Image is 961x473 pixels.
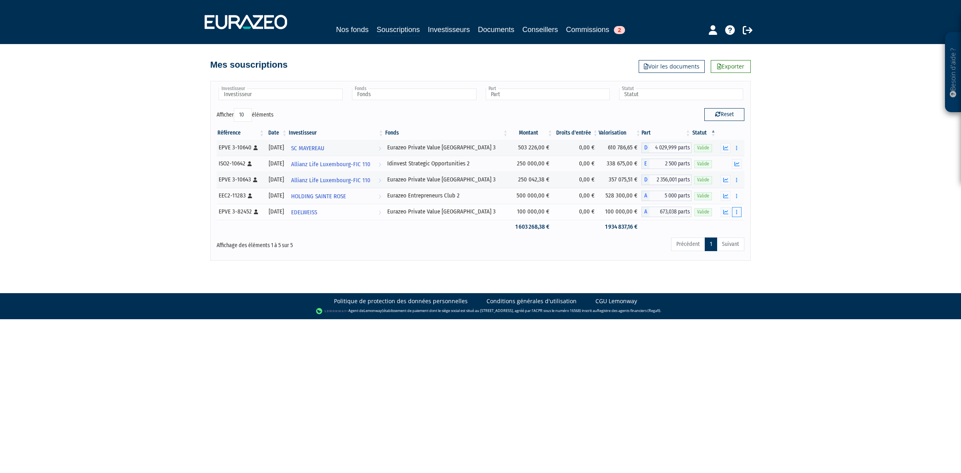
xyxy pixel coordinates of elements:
[378,173,381,188] i: Voir l'investisseur
[553,204,599,220] td: 0,00 €
[219,159,262,168] div: ISO2-10642
[288,156,384,172] a: Allianz Life Luxembourg-FIC 110
[288,140,384,156] a: SC MAYEREAU
[288,204,384,220] a: EDELWEISS
[553,156,599,172] td: 0,00 €
[387,159,506,168] div: Idinvest Strategic Opportunities 2
[649,191,691,201] span: 5 000 parts
[949,36,958,109] p: Besoin d'aide ?
[641,175,649,185] span: D
[268,175,285,184] div: [DATE]
[487,297,577,305] a: Conditions générales d'utilisation
[599,140,641,156] td: 610 786,65 €
[316,307,347,315] img: logo-lemonway.png
[219,143,262,152] div: EPVE 3-10640
[553,188,599,204] td: 0,00 €
[641,207,691,217] div: A - Eurazeo Private Value Europe 3
[641,207,649,217] span: A
[553,172,599,188] td: 0,00 €
[649,207,691,217] span: 673,038 parts
[599,220,641,234] td: 1 934 837,16 €
[268,159,285,168] div: [DATE]
[649,159,691,169] span: 2 500 parts
[641,159,691,169] div: E - Idinvest Strategic Opportunities 2
[694,176,712,184] span: Valide
[219,207,262,216] div: EPVE 3-82452
[205,15,287,29] img: 1732889491-logotype_eurazeo_blanc_rvb.png
[378,157,381,172] i: Voir l'investisseur
[210,60,287,70] h4: Mes souscriptions
[639,60,705,73] a: Voir les documents
[288,188,384,204] a: HOLDING SAINTE ROSE
[509,220,553,234] td: 1 603 268,38 €
[364,308,382,313] a: Lemonway
[478,24,515,35] a: Documents
[553,126,599,140] th: Droits d'entrée: activer pour trier la colonne par ordre croissant
[509,140,553,156] td: 503 226,00 €
[649,143,691,153] span: 4 029,999 parts
[705,238,717,251] a: 1
[566,24,625,35] a: Commissions2
[641,143,691,153] div: D - Eurazeo Private Value Europe 3
[641,175,691,185] div: D - Eurazeo Private Value Europe 3
[217,108,273,122] label: Afficher éléments
[509,172,553,188] td: 250 042,38 €
[254,209,258,214] i: [Français] Personne physique
[641,126,691,140] th: Part: activer pour trier la colonne par ordre croissant
[253,145,258,150] i: [Français] Personne physique
[219,175,262,184] div: EPVE 3-10643
[268,143,285,152] div: [DATE]
[553,140,599,156] td: 0,00 €
[595,297,637,305] a: CGU Lemonway
[336,24,368,35] a: Nos fonds
[694,144,712,152] span: Valide
[378,205,381,220] i: Voir l'investisseur
[641,191,649,201] span: A
[694,160,712,168] span: Valide
[599,172,641,188] td: 357 075,51 €
[253,177,257,182] i: [Français] Personne physique
[288,126,384,140] th: Investisseur: activer pour trier la colonne par ordre croissant
[387,143,506,152] div: Eurazeo Private Value [GEOGRAPHIC_DATA] 3
[234,108,252,122] select: Afficheréléments
[217,126,265,140] th: Référence : activer pour trier la colonne par ordre croissant
[599,156,641,172] td: 338 675,00 €
[704,108,744,121] button: Reset
[376,24,420,36] a: Souscriptions
[649,175,691,185] span: 2 356,001 parts
[509,188,553,204] td: 500 000,00 €
[711,60,751,73] a: Exporter
[334,297,468,305] a: Politique de protection des données personnelles
[692,126,717,140] th: Statut : activer pour trier la colonne par ordre d&eacute;croissant
[288,172,384,188] a: Allianz Life Luxembourg-FIC 110
[694,208,712,216] span: Valide
[509,156,553,172] td: 250 000,00 €
[387,207,506,216] div: Eurazeo Private Value [GEOGRAPHIC_DATA] 3
[428,24,470,35] a: Investisseurs
[378,189,381,204] i: Voir l'investisseur
[217,237,430,250] div: Affichage des éléments 1 à 5 sur 5
[8,307,953,315] div: - Agent de (établissement de paiement dont le siège social est situé au [STREET_ADDRESS], agréé p...
[509,126,553,140] th: Montant: activer pour trier la colonne par ordre croissant
[597,308,660,313] a: Registre des agents financiers (Regafi)
[291,157,370,172] span: Allianz Life Luxembourg-FIC 110
[291,205,317,220] span: EDELWEISS
[219,191,262,200] div: EEC2-11283
[599,204,641,220] td: 100 000,00 €
[268,207,285,216] div: [DATE]
[384,126,509,140] th: Fonds: activer pour trier la colonne par ordre croissant
[291,189,346,204] span: HOLDING SAINTE ROSE
[247,161,252,166] i: [Français] Personne physique
[248,193,252,198] i: [Français] Personne physique
[694,192,712,200] span: Valide
[523,24,558,35] a: Conseillers
[614,26,625,34] span: 2
[641,159,649,169] span: E
[265,126,288,140] th: Date: activer pour trier la colonne par ordre croissant
[291,173,370,188] span: Allianz Life Luxembourg-FIC 110
[641,191,691,201] div: A - Eurazeo Entrepreneurs Club 2
[378,141,381,156] i: Voir l'investisseur
[387,191,506,200] div: Eurazeo Entrepreneurs Club 2
[268,191,285,200] div: [DATE]
[509,204,553,220] td: 100 000,00 €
